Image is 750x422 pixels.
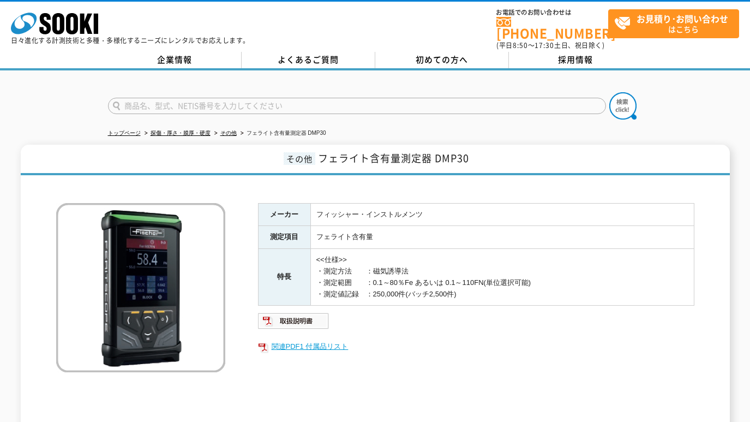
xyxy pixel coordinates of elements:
[310,249,694,306] td: <<仕様>> ・測定方法 ：磁気誘導法 ・測定範囲 ：0.1～80％Fe あるいは 0.1～110FN(単位選択可能) ・測定値記録 ：250,000件(バッチ2,500件)
[513,40,528,50] span: 8:50
[496,40,604,50] span: (平日 ～ 土日、祝日除く)
[496,17,608,39] a: [PHONE_NUMBER]
[310,226,694,249] td: フェライト含有量
[108,130,141,136] a: トップページ
[56,203,225,372] img: フェライト含有量測定器 DMP30
[637,12,728,25] strong: お見積り･お問い合わせ
[509,52,643,68] a: 採用情報
[220,130,237,136] a: その他
[258,320,329,328] a: 取扱説明書
[535,40,554,50] span: 17:30
[258,226,310,249] th: 測定項目
[108,52,242,68] a: 企業情報
[258,340,694,354] a: 関連PDF1 付属品リスト
[258,312,329,330] img: 取扱説明書
[151,130,211,136] a: 探傷・厚さ・膜厚・硬度
[614,10,739,37] span: はこちら
[496,9,608,16] span: お電話でのお問い合わせは
[258,203,310,226] th: メーカー
[258,249,310,306] th: 特長
[310,203,694,226] td: フィッシャー・インストルメンツ
[238,128,326,139] li: フェライト含有量測定器 DMP30
[375,52,509,68] a: 初めての方へ
[609,92,637,120] img: btn_search.png
[242,52,375,68] a: よくあるご質問
[416,54,468,66] span: 初めての方へ
[11,37,250,44] p: 日々進化する計測技術と多種・多様化するニーズにレンタルでお応えします。
[284,152,315,165] span: その他
[108,98,606,114] input: 商品名、型式、NETIS番号を入力してください
[608,9,739,38] a: お見積り･お問い合わせはこちら
[318,151,469,165] span: フェライト含有量測定器 DMP30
